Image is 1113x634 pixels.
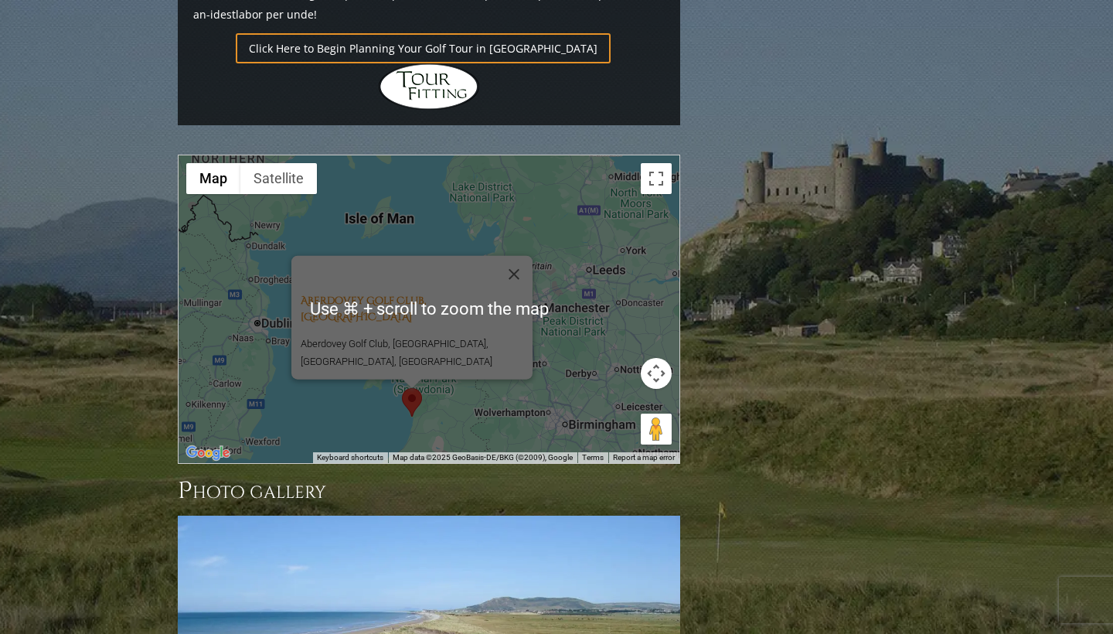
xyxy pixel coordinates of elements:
[317,452,383,463] button: Keyboard shortcuts
[186,163,240,194] button: Show street map
[613,453,675,462] a: Report a map error
[495,256,533,293] button: Close
[641,414,672,445] button: Drag Pegman onto the map to open Street View
[301,334,533,370] p: Aberdovey Golf Club, [GEOGRAPHIC_DATA], [GEOGRAPHIC_DATA], [GEOGRAPHIC_DATA]
[178,475,680,506] h3: Photo Gallery
[393,453,573,462] span: Map data ©2025 GeoBasis-DE/BKG (©2009), Google
[582,453,604,462] a: Terms (opens in new tab)
[641,358,672,389] button: Map camera controls
[236,33,611,63] a: Click Here to Begin Planning Your Golf Tour in [GEOGRAPHIC_DATA]
[240,163,317,194] button: Show satellite imagery
[641,163,672,194] button: Toggle fullscreen view
[182,443,233,463] a: Open this area in Google Maps (opens a new window)
[182,443,233,463] img: Google
[301,294,426,324] a: Aberdovey Golf Club, [GEOGRAPHIC_DATA]
[379,63,479,110] img: Hidden Links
